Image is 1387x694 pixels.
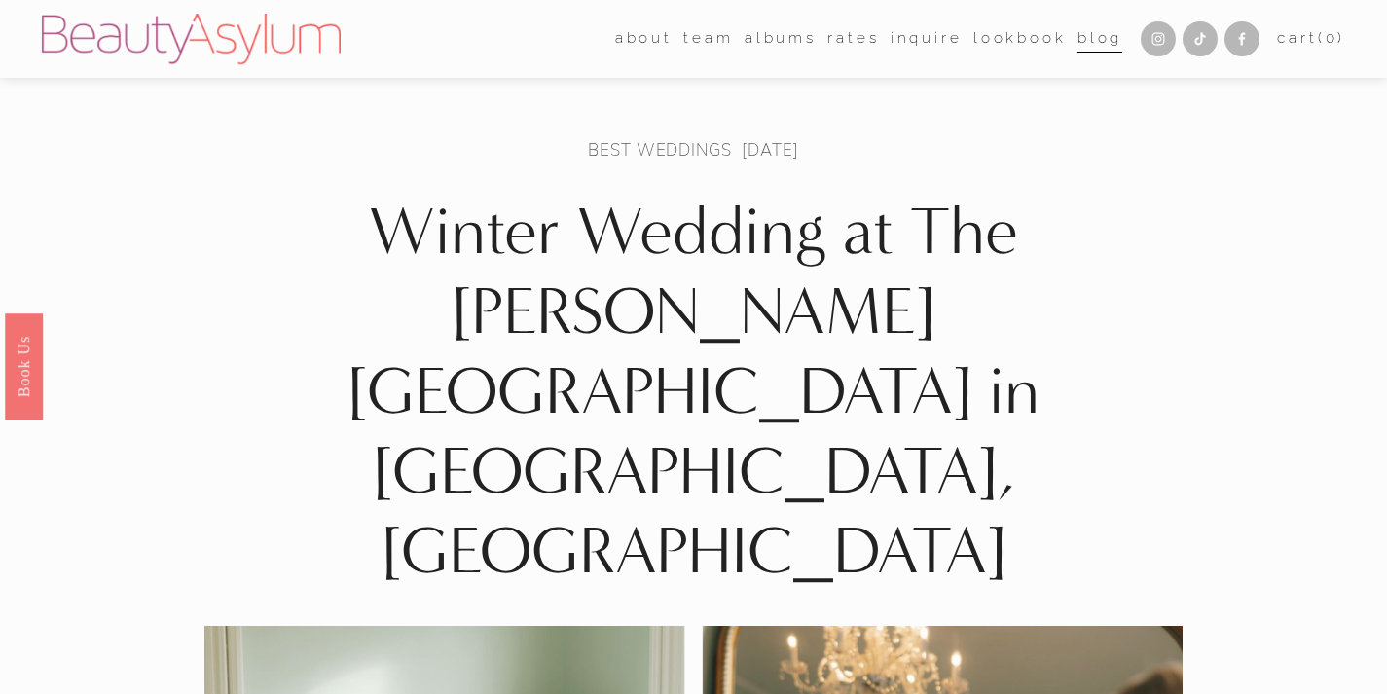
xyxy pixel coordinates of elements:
[891,24,963,55] a: Inquire
[42,14,341,64] img: Beauty Asylum | Bridal Hair &amp; Makeup Charlotte &amp; Atlanta
[1224,21,1259,56] a: Facebook
[683,25,733,53] span: team
[1077,24,1122,55] a: Blog
[827,24,879,55] a: Rates
[5,312,43,419] a: Book Us
[742,138,798,161] span: [DATE]
[973,24,1067,55] a: Lookbook
[1277,25,1345,53] a: 0 items in cart
[1183,21,1218,56] a: TikTok
[588,138,731,161] a: Best Weddings
[615,25,673,53] span: about
[1141,21,1176,56] a: Instagram
[615,24,673,55] a: folder dropdown
[683,24,733,55] a: folder dropdown
[1326,29,1338,47] span: 0
[745,24,817,55] a: albums
[1318,29,1345,47] span: ( )
[204,193,1183,592] h1: Winter Wedding at The [PERSON_NAME][GEOGRAPHIC_DATA] in [GEOGRAPHIC_DATA], [GEOGRAPHIC_DATA]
